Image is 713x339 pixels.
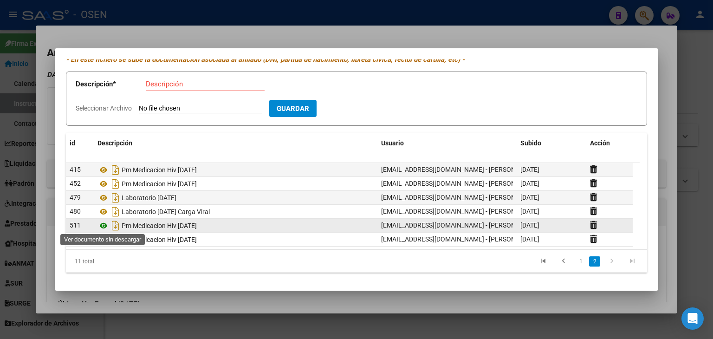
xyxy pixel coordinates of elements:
[381,222,538,229] span: [EMAIL_ADDRESS][DOMAIN_NAME] - [PERSON_NAME]
[381,194,538,201] span: [EMAIL_ADDRESS][DOMAIN_NAME] - [PERSON_NAME]
[520,180,539,187] span: [DATE]
[589,256,600,267] a: 2
[70,235,81,243] span: 563
[110,232,122,247] i: Descargar documento
[110,176,122,191] i: Descargar documento
[520,166,539,173] span: [DATE]
[94,133,377,153] datatable-header-cell: Descripción
[575,256,586,267] a: 1
[520,235,539,243] span: [DATE]
[555,256,572,267] a: go to previous page
[603,256,621,267] a: go to next page
[574,254,588,269] li: page 1
[70,194,81,201] span: 479
[70,139,75,147] span: id
[76,104,132,112] span: Seleccionar Archivo
[110,218,122,233] i: Descargar documento
[269,100,317,117] button: Guardar
[623,256,641,267] a: go to last page
[381,235,538,243] span: [EMAIL_ADDRESS][DOMAIN_NAME] - [PERSON_NAME]
[520,208,539,215] span: [DATE]
[590,139,610,147] span: Acción
[586,133,633,153] datatable-header-cell: Acción
[122,222,197,229] span: Pm Medicacion Hiv [DATE]
[381,208,538,215] span: [EMAIL_ADDRESS][DOMAIN_NAME] - [PERSON_NAME]
[122,166,197,174] span: Pm Medicacion Hiv [DATE]
[66,250,181,273] div: 11 total
[381,166,538,173] span: [EMAIL_ADDRESS][DOMAIN_NAME] - [PERSON_NAME]
[122,194,176,202] span: Laboratorio [DATE]
[66,55,465,64] i: - En este fichero se sube la documentación asociada al afiliado (DNI, partida de nacimiento, libr...
[520,222,539,229] span: [DATE]
[66,133,94,153] datatable-header-cell: id
[520,194,539,201] span: [DATE]
[110,204,122,219] i: Descargar documento
[534,256,552,267] a: go to first page
[520,139,541,147] span: Subido
[110,190,122,205] i: Descargar documento
[110,163,122,177] i: Descargar documento
[70,180,81,187] span: 452
[588,254,602,269] li: page 2
[277,104,309,113] span: Guardar
[76,79,146,90] p: Descripción
[377,133,517,153] datatable-header-cell: Usuario
[381,139,404,147] span: Usuario
[70,166,81,173] span: 415
[70,222,81,229] span: 511
[517,133,586,153] datatable-header-cell: Subido
[70,208,81,215] span: 480
[97,139,132,147] span: Descripción
[681,307,704,330] div: Open Intercom Messenger
[122,208,210,215] span: Laboratorio [DATE] Carga Viral
[122,236,197,243] span: Pm Medicacion Hiv [DATE]
[381,180,538,187] span: [EMAIL_ADDRESS][DOMAIN_NAME] - [PERSON_NAME]
[122,180,197,188] span: Pm Medicacion Hiv [DATE]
